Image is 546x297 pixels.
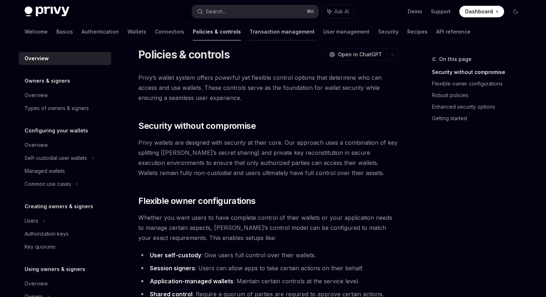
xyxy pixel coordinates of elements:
a: Overview [19,277,111,290]
span: ⌘ K [307,9,314,14]
div: Overview [25,279,48,288]
a: Dashboard [459,6,504,17]
a: Security [378,23,399,40]
div: Self-custodial user wallets [25,154,87,162]
button: Open in ChatGPT [325,48,386,61]
a: Connectors [155,23,184,40]
a: Overview [19,139,111,152]
span: Whether you want users to have complete control of their wallets or your application needs to man... [138,213,399,243]
h5: Owners & signers [25,77,70,85]
a: Wallets [127,23,146,40]
div: Overview [25,54,49,63]
a: Getting started [432,113,527,124]
button: Ask AI [322,5,354,18]
img: dark logo [25,6,69,17]
a: Key quorums [19,240,111,253]
button: Search...⌘K [192,5,318,18]
a: Robust policies [432,89,527,101]
div: Users [25,217,38,225]
span: Privy’s wallet system offers powerful yet flexible control options that determine who can access ... [138,73,399,103]
h5: Creating owners & signers [25,202,93,211]
div: Types of owners & signers [25,104,89,113]
a: API reference [436,23,471,40]
div: Key quorums [25,243,56,251]
a: Overview [19,52,111,65]
div: Authorization keys [25,230,69,238]
a: Basics [56,23,73,40]
button: Toggle dark mode [510,6,521,17]
strong: Session signers [150,265,195,272]
a: Types of owners & signers [19,102,111,115]
a: Demo [408,8,422,15]
a: Security without compromise [432,66,527,78]
span: On this page [439,55,472,64]
a: Overview [19,89,111,102]
div: Search... [206,7,226,16]
li: : Maintain certain controls at the service level. [138,276,399,286]
a: User management [323,23,369,40]
span: Dashboard [465,8,493,15]
span: Privy wallets are designed with security at their core. Our approach uses a combination of key sp... [138,137,399,178]
a: Flexible owner configurations [432,78,527,89]
h5: Configuring your wallets [25,126,88,135]
a: Policies & controls [193,23,241,40]
strong: Application-managed wallets [150,278,233,285]
h1: Policies & controls [138,48,230,61]
a: Welcome [25,23,48,40]
span: Flexible owner configurations [138,195,256,207]
strong: User self-custody [150,252,201,259]
div: Managed wallets [25,167,65,175]
a: Support [431,8,451,15]
div: Overview [25,91,48,100]
li: : Give users full control over their wallets. [138,250,399,260]
a: Authentication [82,23,119,40]
a: Recipes [407,23,428,40]
a: Transaction management [250,23,315,40]
div: Common use cases [25,180,71,188]
span: Security without compromise [138,120,256,132]
a: Managed wallets [19,165,111,178]
a: Authorization keys [19,227,111,240]
a: Enhanced security options [432,101,527,113]
li: : Users can allow apps to take certain actions on their behalf. [138,263,399,273]
span: Open in ChatGPT [338,51,382,58]
span: Ask AI [334,8,349,15]
div: Overview [25,141,48,149]
h5: Using owners & signers [25,265,85,274]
